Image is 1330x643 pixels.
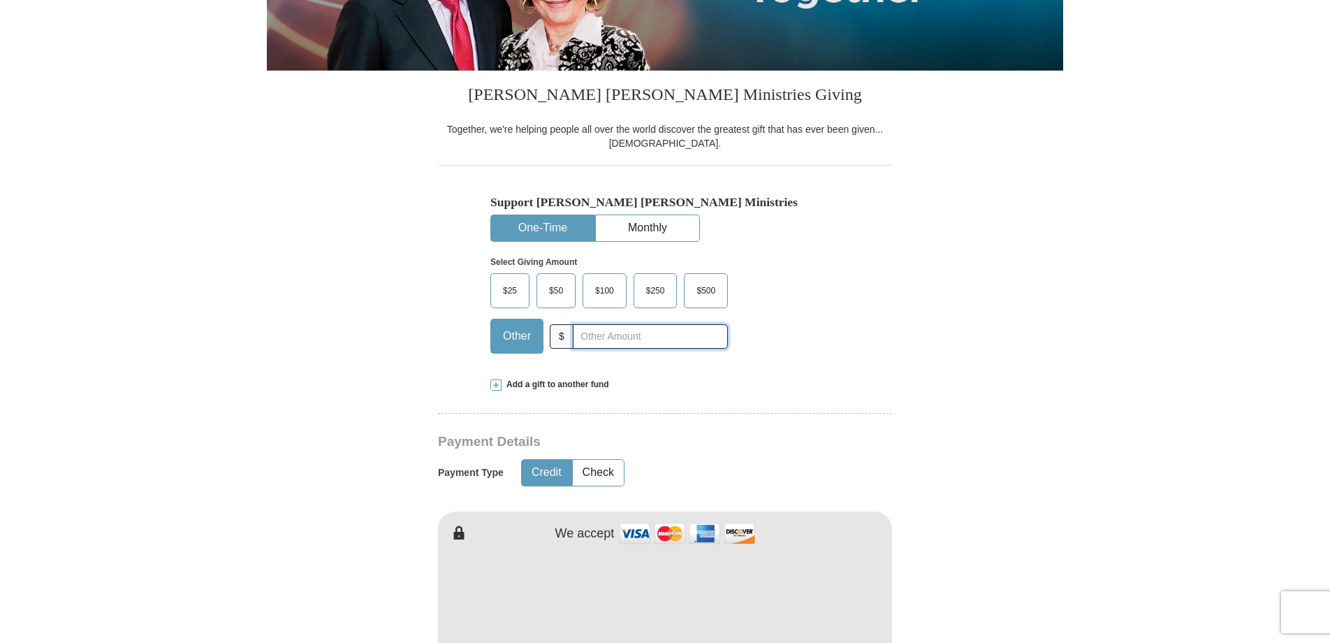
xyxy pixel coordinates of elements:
span: $ [550,324,573,349]
strong: Select Giving Amount [490,257,577,267]
h4: We accept [555,526,615,542]
h5: Payment Type [438,467,504,479]
img: credit cards accepted [617,519,757,549]
button: Credit [522,460,571,486]
span: $100 [588,280,621,301]
span: $500 [689,280,722,301]
span: $250 [639,280,672,301]
input: Other Amount [573,324,728,349]
div: Together, we're helping people all over the world discover the greatest gift that has ever been g... [438,122,892,150]
span: Add a gift to another fund [502,379,609,391]
h3: Payment Details [438,434,794,450]
span: Other [496,326,538,347]
span: $50 [542,280,570,301]
h3: [PERSON_NAME] [PERSON_NAME] Ministries Giving [438,71,892,122]
h5: Support [PERSON_NAME] [PERSON_NAME] Ministries [490,195,840,210]
button: One-Time [491,215,594,241]
button: Monthly [596,215,699,241]
span: $25 [496,280,524,301]
button: Check [573,460,624,486]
